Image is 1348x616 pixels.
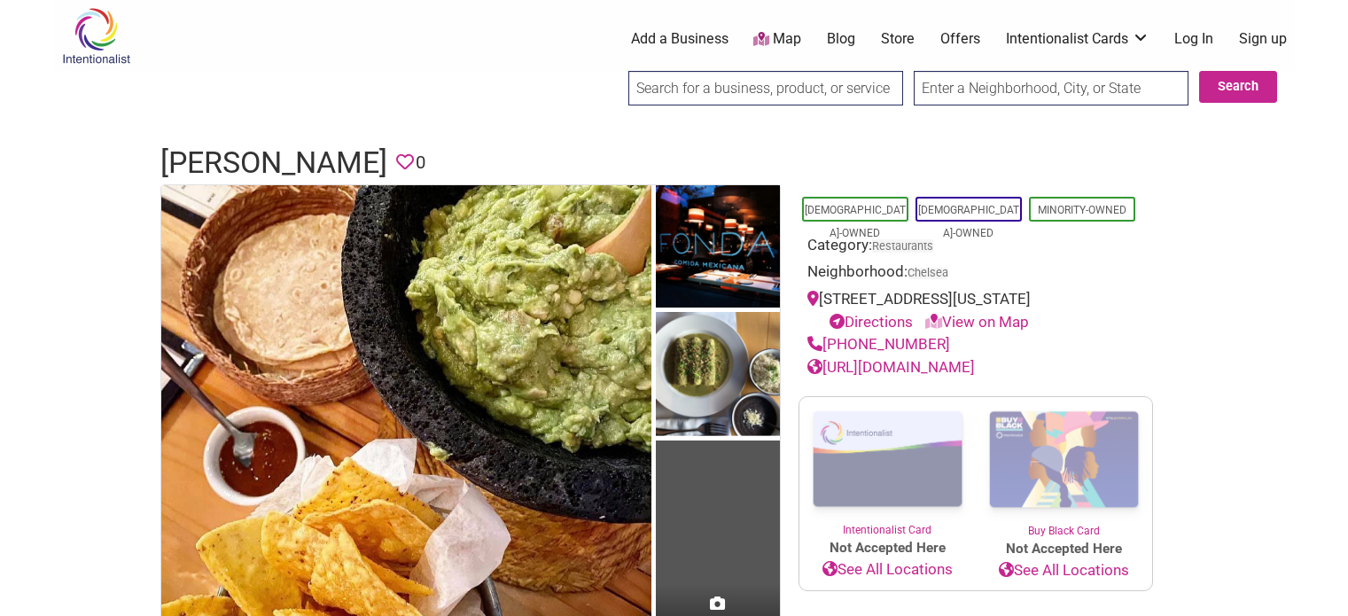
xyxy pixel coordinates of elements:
a: [PHONE_NUMBER] [807,335,950,353]
img: Intentionalist [54,7,138,65]
a: Store [881,29,915,49]
div: Neighborhood: [807,261,1144,288]
a: Blog [827,29,855,49]
div: Category: [807,234,1144,261]
a: Sign up [1239,29,1287,49]
a: Intentionalist Cards [1006,29,1149,49]
a: Restaurants [872,239,933,253]
span: 0 [416,149,425,176]
a: Intentionalist Card [799,397,976,538]
span: Not Accepted Here [976,539,1152,559]
a: Log In [1174,29,1213,49]
div: [STREET_ADDRESS][US_STATE] [807,288,1144,333]
a: See All Locations [976,559,1152,582]
a: Map [753,29,801,50]
a: Minority-Owned [1038,204,1126,216]
img: Buy Black Card [976,397,1152,523]
input: Search for a business, product, or service [628,71,903,105]
a: [URL][DOMAIN_NAME] [807,358,975,376]
span: Not Accepted Here [799,538,976,558]
a: Directions [830,313,913,331]
a: See All Locations [799,558,976,581]
img: Intentionalist Card [799,397,976,522]
a: [DEMOGRAPHIC_DATA]-Owned [918,204,1019,239]
h1: [PERSON_NAME] [160,142,387,184]
span: Chelsea [908,268,948,279]
a: Buy Black Card [976,397,1152,539]
a: Offers [940,29,980,49]
a: [DEMOGRAPHIC_DATA]-Owned [805,204,906,239]
a: Add a Business [631,29,729,49]
button: Search [1199,71,1277,103]
a: View on Map [925,313,1029,331]
input: Enter a Neighborhood, City, or State [914,71,1188,105]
